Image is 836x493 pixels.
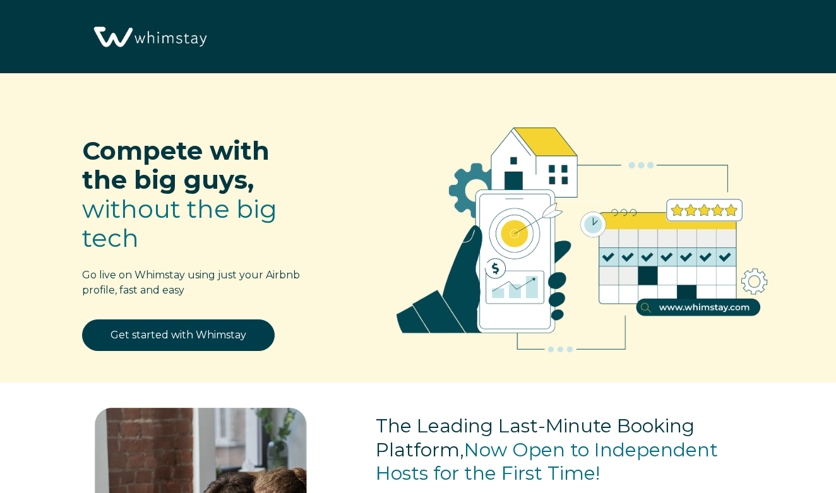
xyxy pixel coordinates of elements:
span: The Leading Last-Minute Booking Platform, [376,414,695,461]
span: Go live on Whimstay using just your Airbnb profile, fast and easy [82,269,300,296]
a: Get started with Whimstay [82,319,275,351]
img: RBO Ilustrations-02 [366,92,798,375]
span: Compete with the big guys, [82,135,270,195]
span: without the big tech [82,193,277,253]
img: Whimstay Logo-02 1 [88,6,210,69]
span: Now Open to Independent Hosts for the First Time! [376,438,718,485]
